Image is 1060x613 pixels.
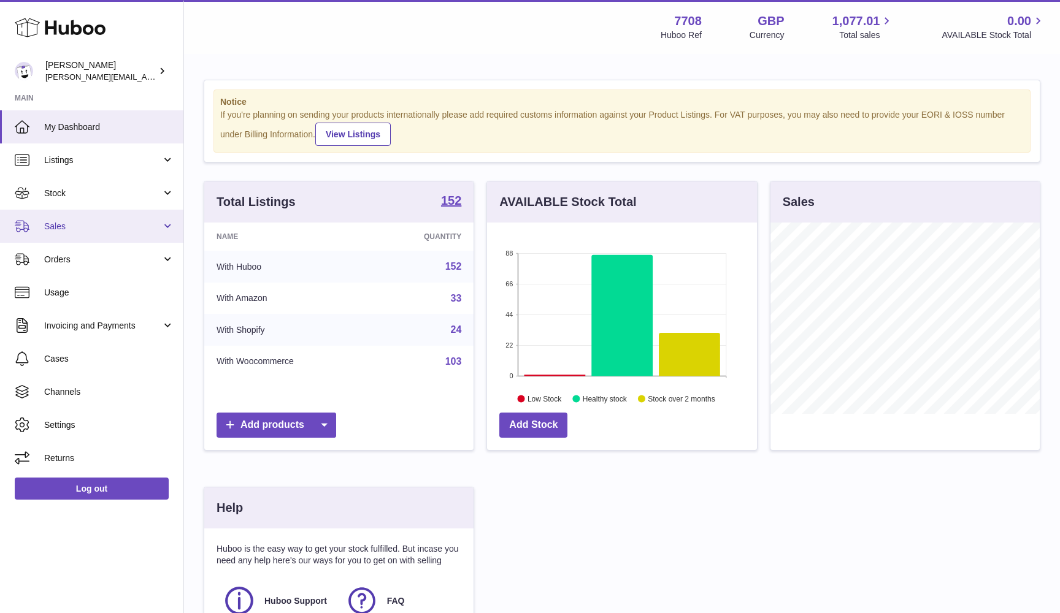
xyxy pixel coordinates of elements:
text: 88 [506,249,513,257]
h3: Help [217,500,243,516]
a: 1,077.01 Total sales [832,13,894,41]
span: Total sales [839,29,894,41]
td: With Shopify [204,314,372,346]
text: Stock over 2 months [648,394,715,403]
a: Add products [217,413,336,438]
a: 152 [445,261,462,272]
td: With Amazon [204,283,372,314]
span: Settings [44,419,174,431]
span: Invoicing and Payments [44,320,161,332]
a: 103 [445,356,462,367]
text: Low Stock [528,394,562,403]
text: 44 [506,311,513,318]
h3: AVAILABLE Stock Total [499,194,636,210]
th: Quantity [372,223,474,251]
span: Orders [44,254,161,265]
span: My Dashboard [44,121,174,133]
text: 22 [506,341,513,349]
td: With Woocommerce [204,346,372,378]
span: 1,077.01 [832,13,880,29]
span: Channels [44,386,174,398]
span: Sales [44,221,161,232]
strong: 7708 [674,13,702,29]
img: victor@erbology.co [15,62,33,80]
h3: Sales [783,194,815,210]
text: 0 [510,372,513,379]
span: Listings [44,154,161,166]
span: AVAILABLE Stock Total [942,29,1045,41]
span: FAQ [387,595,405,607]
span: Usage [44,287,174,299]
h3: Total Listings [217,194,296,210]
strong: Notice [220,96,1024,108]
span: [PERSON_NAME][EMAIL_ADDRESS][DOMAIN_NAME] [45,72,246,82]
div: [PERSON_NAME] [45,59,156,83]
td: With Huboo [204,251,372,283]
strong: GBP [758,13,784,29]
a: Add Stock [499,413,567,438]
span: 0.00 [1007,13,1031,29]
span: Stock [44,188,161,199]
text: 66 [506,280,513,287]
p: Huboo is the easy way to get your stock fulfilled. But incase you need any help here's our ways f... [217,543,461,566]
a: 0.00 AVAILABLE Stock Total [942,13,1045,41]
text: Healthy stock [583,394,628,403]
a: 24 [451,324,462,335]
div: Huboo Ref [661,29,702,41]
th: Name [204,223,372,251]
div: If you're planning on sending your products internationally please add required customs informati... [220,109,1024,146]
div: Currency [750,29,785,41]
span: Cases [44,353,174,365]
a: View Listings [315,123,391,146]
a: 152 [441,194,461,209]
strong: 152 [441,194,461,207]
span: Returns [44,452,174,464]
span: Huboo Support [264,595,327,607]
a: Log out [15,478,169,500]
a: 33 [451,293,462,303]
